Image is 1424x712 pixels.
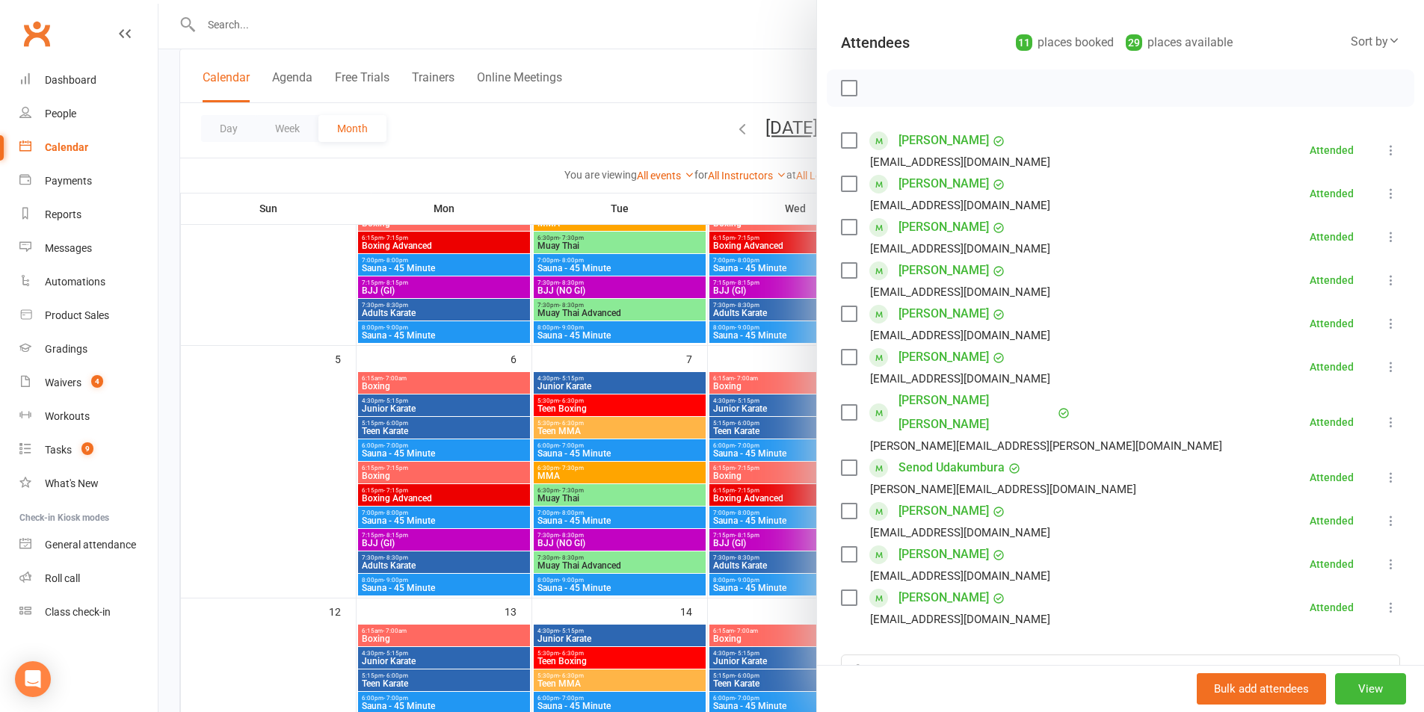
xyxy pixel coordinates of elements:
[45,410,90,422] div: Workouts
[19,265,158,299] a: Automations
[19,232,158,265] a: Messages
[45,539,136,551] div: General attendance
[91,375,103,388] span: 4
[1310,188,1354,199] div: Attended
[899,215,989,239] a: [PERSON_NAME]
[870,610,1050,629] div: [EMAIL_ADDRESS][DOMAIN_NAME]
[1310,145,1354,155] div: Attended
[45,343,87,355] div: Gradings
[15,661,51,697] div: Open Intercom Messenger
[81,442,93,455] span: 9
[899,302,989,326] a: [PERSON_NAME]
[19,595,158,629] a: Class kiosk mode
[45,175,92,187] div: Payments
[1310,602,1354,613] div: Attended
[841,654,1400,686] input: Search to add attendees
[19,562,158,595] a: Roll call
[19,64,158,97] a: Dashboard
[1310,275,1354,285] div: Attended
[870,523,1050,542] div: [EMAIL_ADDRESS][DOMAIN_NAME]
[1310,318,1354,329] div: Attended
[1126,32,1233,53] div: places available
[870,369,1050,388] div: [EMAIL_ADDRESS][DOMAIN_NAME]
[45,108,76,120] div: People
[18,15,55,52] a: Clubworx
[1310,232,1354,242] div: Attended
[899,345,989,369] a: [PERSON_NAME]
[45,74,96,86] div: Dashboard
[870,480,1136,499] div: [PERSON_NAME][EMAIL_ADDRESS][DOMAIN_NAME]
[899,259,989,282] a: [PERSON_NAME]
[19,528,158,562] a: General attendance kiosk mode
[870,196,1050,215] div: [EMAIL_ADDRESS][DOMAIN_NAME]
[1335,673,1406,705] button: View
[45,477,99,489] div: What's New
[899,456,1005,480] a: Senod Udakumbura
[899,499,989,523] a: [PERSON_NAME]
[1310,559,1354,569] div: Attended
[841,32,910,53] div: Attendees
[19,433,158,467] a: Tasks 9
[45,572,80,584] div: Roll call
[45,276,105,288] div: Automations
[899,542,989,566] a: [PERSON_NAME]
[870,239,1050,259] div: [EMAIL_ADDRESS][DOMAIN_NAME]
[19,332,158,366] a: Gradings
[19,467,158,501] a: What's New
[1310,516,1354,526] div: Attended
[1310,472,1354,483] div: Attended
[899,586,989,610] a: [PERSON_NAME]
[19,366,158,400] a: Waivers 4
[45,444,72,456] div: Tasks
[1351,32,1400,52] div: Sort by
[870,436,1222,456] div: [PERSON_NAME][EMAIL_ADDRESS][PERSON_NAME][DOMAIN_NAME]
[19,198,158,232] a: Reports
[19,400,158,433] a: Workouts
[870,566,1050,586] div: [EMAIL_ADDRESS][DOMAIN_NAME]
[1310,417,1354,427] div: Attended
[45,141,88,153] div: Calendar
[45,242,92,254] div: Messages
[45,208,81,220] div: Reports
[870,282,1050,302] div: [EMAIL_ADDRESS][DOMAIN_NAME]
[19,131,158,164] a: Calendar
[1016,34,1032,51] div: 11
[45,309,109,321] div: Product Sales
[1310,362,1354,372] div: Attended
[870,152,1050,172] div: [EMAIL_ADDRESS][DOMAIN_NAME]
[899,172,989,196] a: [PERSON_NAME]
[45,606,111,618] div: Class check-in
[1016,32,1114,53] div: places booked
[899,129,989,152] a: [PERSON_NAME]
[870,326,1050,345] div: [EMAIL_ADDRESS][DOMAIN_NAME]
[45,377,81,388] div: Waivers
[1126,34,1142,51] div: 29
[899,388,1054,436] a: [PERSON_NAME] [PERSON_NAME]
[19,97,158,131] a: People
[1197,673,1326,705] button: Bulk add attendees
[19,164,158,198] a: Payments
[19,299,158,332] a: Product Sales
